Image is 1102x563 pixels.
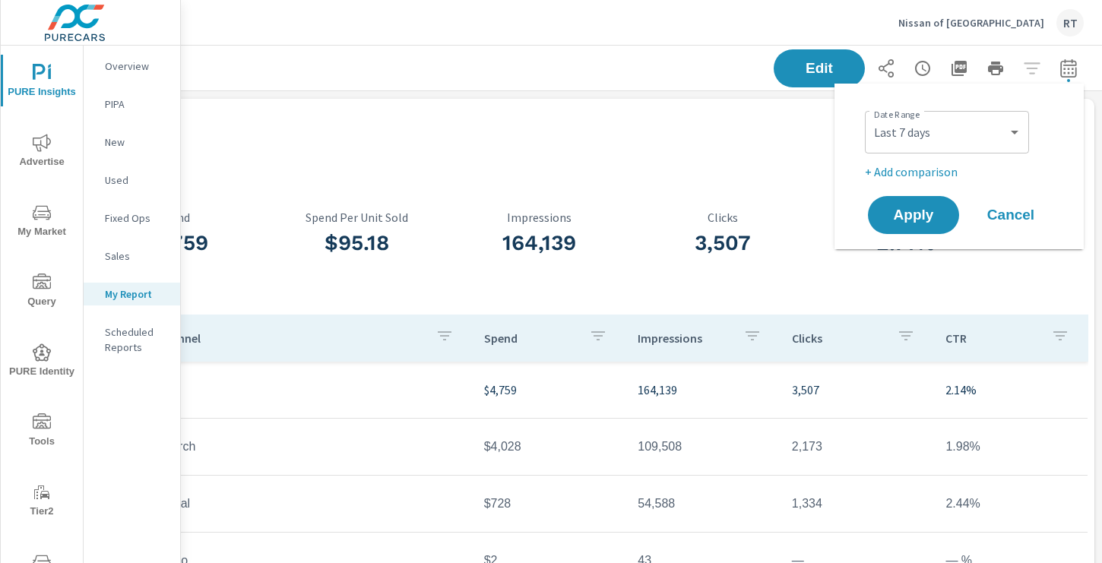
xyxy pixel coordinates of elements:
[933,485,1088,523] td: 2.44%
[472,428,626,466] td: $4,028
[448,230,632,256] h3: 164,139
[780,428,934,466] td: 2,173
[84,283,180,305] div: My Report
[84,93,180,115] div: PIPA
[5,413,78,451] span: Tools
[945,381,1075,399] p: 2.14%
[84,321,180,359] div: Scheduled Reports
[945,331,1039,346] p: CTR
[898,16,1044,30] p: Nissan of [GEOGRAPHIC_DATA]
[105,59,168,74] p: Overview
[868,196,959,234] button: Apply
[814,230,997,256] h3: 2.14%
[631,210,814,224] p: Clicks
[792,331,885,346] p: Clicks
[105,324,168,355] p: Scheduled Reports
[933,428,1088,466] td: 1.98%
[105,210,168,226] p: Fixed Ops
[5,274,78,311] span: Query
[448,210,632,224] p: Impressions
[5,343,78,381] span: PURE Identity
[105,96,168,112] p: PIPA
[871,53,901,84] button: Share Report
[792,381,922,399] p: 3,507
[638,381,768,399] p: 164,139
[774,49,865,87] button: Edit
[84,207,180,229] div: Fixed Ops
[105,286,168,302] p: My Report
[780,485,934,523] td: 1,334
[5,64,78,101] span: PURE Insights
[638,331,731,346] p: Impressions
[472,485,626,523] td: $728
[631,230,814,256] h3: 3,507
[84,131,180,153] div: New
[265,230,448,256] h3: $95.18
[814,210,997,224] p: CTR
[157,331,423,346] p: Channel
[789,62,850,75] span: Edit
[145,428,472,466] td: Search
[145,485,472,523] td: Social
[484,381,614,399] p: $4,759
[84,55,180,77] div: Overview
[965,196,1056,234] button: Cancel
[84,169,180,191] div: Used
[484,331,578,346] p: Spend
[1053,53,1084,84] button: Select Date Range
[5,204,78,241] span: My Market
[883,208,944,222] span: Apply
[980,208,1041,222] span: Cancel
[105,134,168,150] p: New
[625,485,780,523] td: 54,588
[865,163,1059,181] p: + Add comparison
[625,428,780,466] td: 109,508
[1056,9,1084,36] div: RT
[5,483,78,520] span: Tier2
[5,134,78,171] span: Advertise
[84,245,180,267] div: Sales
[105,172,168,188] p: Used
[265,210,448,224] p: Spend Per Unit Sold
[105,248,168,264] p: Sales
